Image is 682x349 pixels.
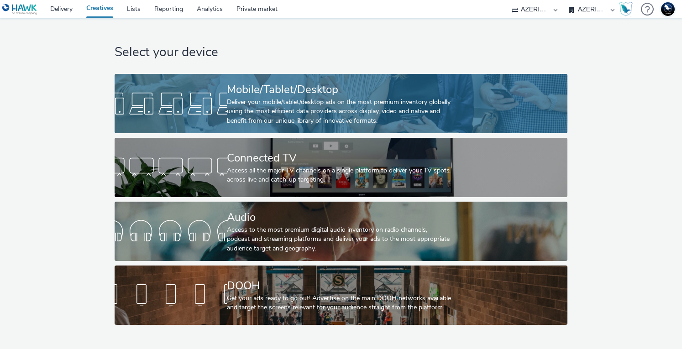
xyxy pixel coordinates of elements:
[227,166,451,185] div: Access all the major TV channels on a single platform to deliver your TV spots across live and ca...
[661,2,675,16] img: Support Hawk
[227,294,451,313] div: Get your ads ready to go out! Advertise on the main DOOH networks available and target the screen...
[227,225,451,253] div: Access to the most premium digital audio inventory on radio channels, podcast and streaming platf...
[227,278,451,294] div: DOOH
[619,2,633,16] img: Hawk Academy
[227,82,451,98] div: Mobile/Tablet/Desktop
[115,44,567,61] h1: Select your device
[619,2,636,16] a: Hawk Academy
[227,209,451,225] div: Audio
[2,4,37,15] img: undefined Logo
[115,74,567,133] a: Mobile/Tablet/DesktopDeliver your mobile/tablet/desktop ads on the most premium inventory globall...
[115,202,567,261] a: AudioAccess to the most premium digital audio inventory on radio channels, podcast and streaming ...
[115,138,567,197] a: Connected TVAccess all the major TV channels on a single platform to deliver your TV spots across...
[115,266,567,325] a: DOOHGet your ads ready to go out! Advertise on the main DOOH networks available and target the sc...
[227,150,451,166] div: Connected TV
[227,98,451,125] div: Deliver your mobile/tablet/desktop ads on the most premium inventory globally using the most effi...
